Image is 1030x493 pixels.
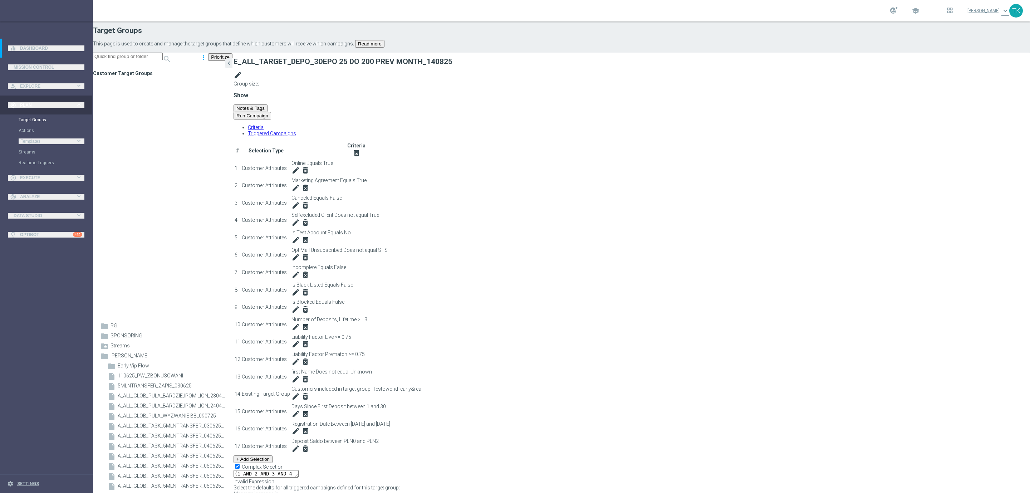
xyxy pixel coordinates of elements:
[73,232,82,237] div: +10
[301,357,310,366] i: delete_forever
[93,28,1030,34] h1: Target Groups
[200,53,207,63] i: more_vert
[234,112,271,119] button: Run Campaign
[118,413,225,419] span: A_ALL_GLOB_PULA_WYZWANIE BB_090725
[347,143,366,148] span: Criteria
[301,410,310,418] i: delete_forever
[291,177,367,183] span: Marketing Agreement Equals True
[107,372,116,380] i: insert_drive_file
[19,136,92,147] div: Templates
[291,392,300,401] i: mode_edit
[100,322,109,330] i: folder
[107,412,116,420] i: insert_drive_file
[291,427,300,435] i: mode_edit
[291,184,300,192] i: mode_edit
[19,117,74,123] a: Target Groups
[118,403,225,409] span: A_ALL_GLOB_PULA_BARDZIEJPOMILION_240425_ETAP4_PUSH_ZG - wysylka
[8,175,84,181] button: play_circle_outline Execute keyboard_arrow_right
[75,212,82,219] i: keyboard_arrow_right
[19,128,74,133] a: Actions
[10,225,82,244] div: Optibot
[107,362,116,370] i: folder
[301,270,310,279] i: delete_forever
[234,485,1030,491] div: Select the defaults for all triggered campaigns defined for this target group:
[107,392,116,400] i: insert_drive_file
[118,433,225,439] span: A_ALL_GLOB_TASK_5MLNTRANSFER_040625_PW_ZAP0ZAD
[241,282,290,298] td: Customer Attributes
[118,393,225,399] span: A_ALL_GLOB_PULA_BARDZIEJPOMILION_230425_ETAP4_PW_ZG - no conditions
[20,225,73,244] a: Optibot
[301,166,310,175] i: delete_forever
[10,175,16,181] i: play_circle_outline
[118,453,225,459] span: A_ALL_GLOB_TASK_5MLNTRANSFER_040625_PW_ZAP2-4ZAD
[10,83,75,89] div: Explore
[8,232,84,238] button: lightbulb Optibot +10
[107,462,116,470] i: insert_drive_file
[100,352,109,360] i: folder
[118,363,225,369] span: Early Vip Flow
[301,340,310,348] i: delete_forever
[1001,7,1009,15] span: keyboard_arrow_down
[19,114,92,125] div: Target Groups
[75,174,82,181] i: keyboard_arrow_right
[8,213,84,219] div: Data Studio keyboard_arrow_right
[241,195,290,211] td: Customer Attributes
[100,342,109,350] i: folder_special
[118,463,225,469] span: A_ALL_GLOB_TASK_5MLNTRANSFER_050625_PUSH_ZAP0ZAD
[234,479,274,484] label: Invalid Expression
[234,59,1030,65] h2: E_ALL_TARGET_DEPO_3DEPO 25 DO 200 PREV MONTH_140825
[291,166,300,175] i: mode_edit
[234,81,258,87] label: Group size
[234,247,241,264] td: 6
[19,138,84,144] button: Templates keyboard_arrow_right
[208,53,232,61] button: Prioritize
[20,84,75,88] span: Explore
[19,147,92,157] div: Streams
[291,282,353,288] span: Is Black Listed Equals False
[301,305,310,314] i: delete_forever
[291,230,351,235] span: Is Test Account Equals No
[234,421,241,438] td: 16
[291,351,365,357] span: Liability Factor Prematch >= 0.75
[21,139,68,143] span: Templates
[234,177,241,194] td: 2
[241,438,290,455] td: Customer Attributes
[291,386,421,392] span: Customers included in target group: Testowe_id_early&rea
[107,422,116,430] i: insert_drive_file
[107,442,116,450] i: insert_drive_file
[118,383,225,389] span: 5MLNTRANSFER_ZAPIS_030625
[19,149,74,155] a: Streams
[301,184,310,192] i: delete_forever
[291,323,300,331] i: mode_edit
[291,264,346,270] span: Incomplete Equals False
[241,351,290,368] td: Customer Attributes
[291,438,379,444] span: Deposit Saldo between PLN0 and PLN2
[301,288,310,297] i: delete_forever
[248,131,296,136] a: Triggered Campaigns
[75,193,82,200] i: keyboard_arrow_right
[10,45,16,52] i: equalizer
[241,316,290,333] td: Customer Attributes
[291,201,300,210] i: mode_edit
[8,45,84,51] button: equalizer Dashboard
[291,340,300,348] i: mode_edit
[234,403,241,420] td: 15
[10,175,75,181] div: Execute
[291,270,300,279] i: mode_edit
[291,375,300,384] i: mode_edit
[291,299,344,305] span: Is Blocked Equals False
[291,334,351,340] span: Liability Factor Live >= 0.75
[912,7,919,15] span: school
[241,421,290,438] td: Customer Attributes
[111,343,225,349] span: Streams
[241,368,290,385] td: Customer Attributes
[20,176,75,180] span: Execute
[8,194,84,200] button: track_changes Analyze keyboard_arrow_right
[93,41,354,47] span: This page is used to create and manage the target groups that define which customers will receive...
[234,71,242,79] i: mode_edit
[291,305,300,314] i: mode_edit
[291,247,388,253] span: OptiMail Unsubscribed Does not equal STS
[291,236,300,244] i: mode_edit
